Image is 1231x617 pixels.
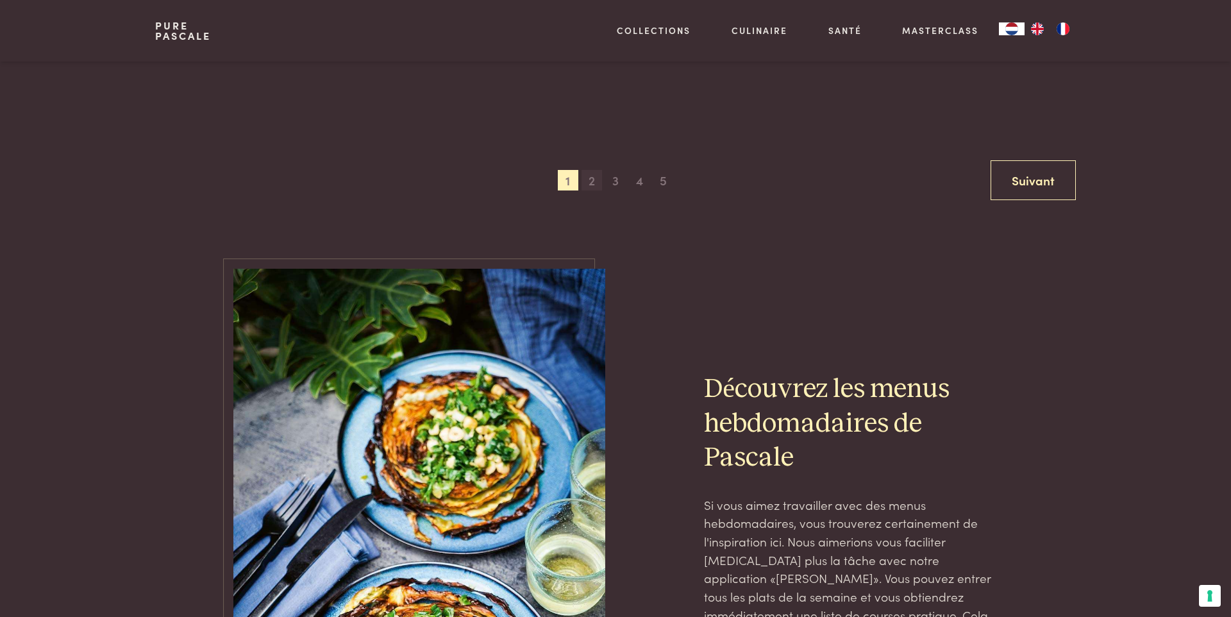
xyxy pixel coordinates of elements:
[999,22,1025,35] a: NL
[991,160,1076,201] a: Suivant
[558,170,578,190] span: 1
[999,22,1076,35] aside: Language selected: Nederlands
[629,170,649,190] span: 4
[582,170,602,190] span: 2
[617,24,691,37] a: Collections
[1025,22,1050,35] a: EN
[902,24,978,37] a: Masterclass
[999,22,1025,35] div: Language
[155,21,211,41] a: PurePascale
[704,373,998,475] h2: Découvrez les menus hebdomadaires de Pascale
[1050,22,1076,35] a: FR
[732,24,787,37] a: Culinaire
[828,24,862,37] a: Santé
[653,170,673,190] span: 5
[1025,22,1076,35] ul: Language list
[1199,585,1221,607] button: Uw voorkeuren voor toestemming voor trackingtechnologieën
[605,170,626,190] span: 3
